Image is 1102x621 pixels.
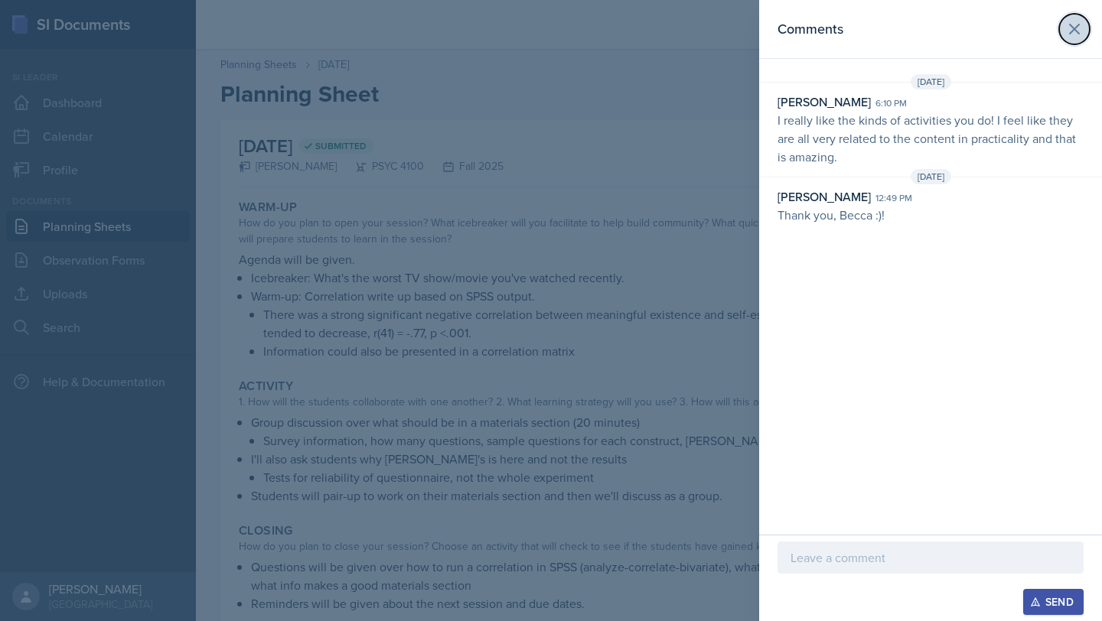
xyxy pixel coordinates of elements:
div: [PERSON_NAME] [778,187,871,206]
h2: Comments [778,18,843,40]
p: I really like the kinds of activities you do! I feel like they are all very related to the conten... [778,111,1084,166]
button: Send [1023,589,1084,615]
span: [DATE] [911,74,951,89]
div: [PERSON_NAME] [778,93,871,111]
div: 12:49 pm [875,191,912,205]
p: Thank you, Becca :)! [778,206,1084,224]
div: 6:10 pm [875,96,907,110]
div: Send [1033,596,1074,608]
span: [DATE] [911,169,951,184]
